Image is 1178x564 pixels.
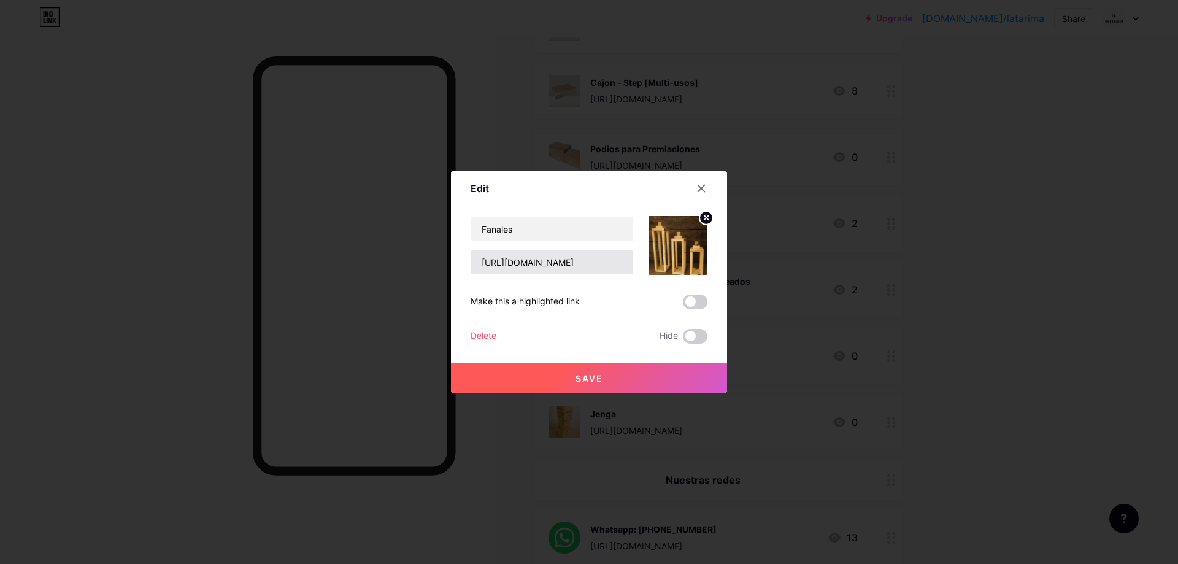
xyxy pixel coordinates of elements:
[660,329,678,344] span: Hide
[471,181,489,196] div: Edit
[471,217,633,241] input: Title
[471,250,633,274] input: URL
[471,329,496,344] div: Delete
[471,295,580,309] div: Make this a highlighted link
[649,216,707,275] img: link_thumbnail
[451,363,727,393] button: Save
[576,373,603,384] span: Save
